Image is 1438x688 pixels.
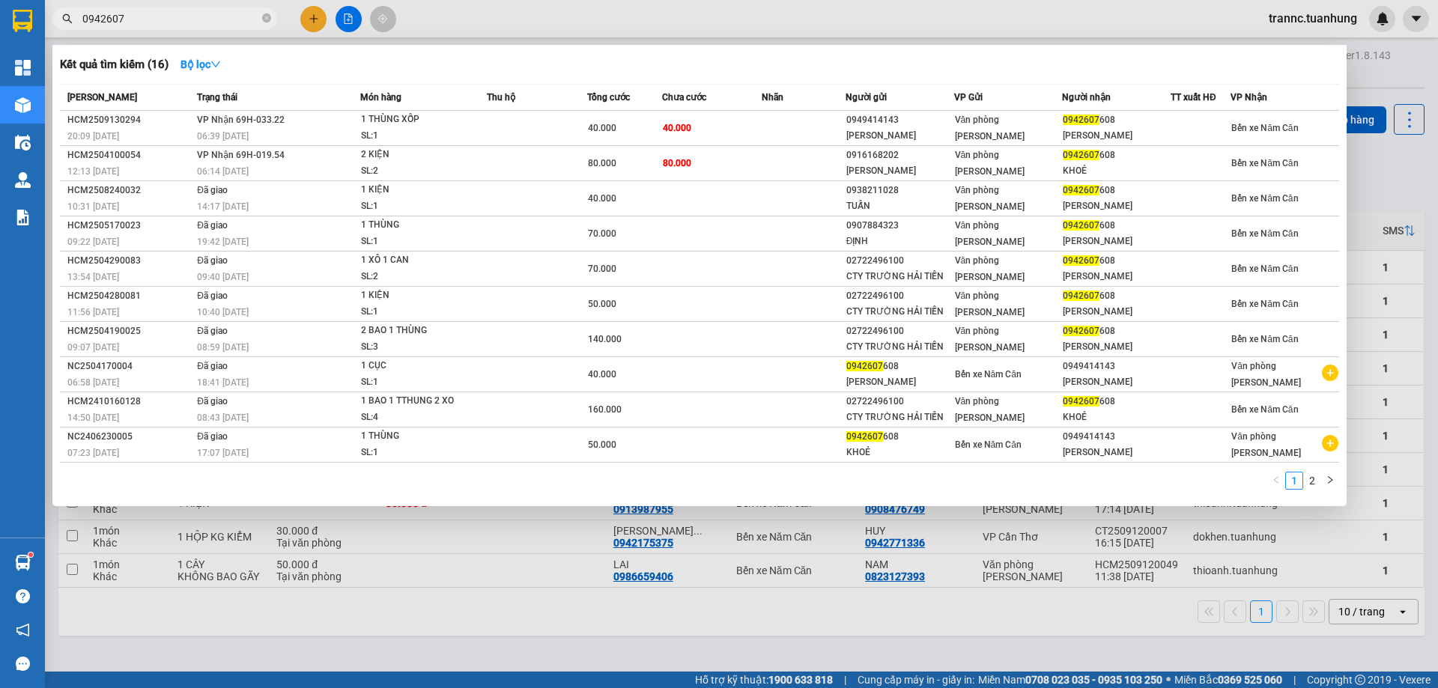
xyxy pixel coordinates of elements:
span: 40.000 [588,369,616,380]
span: 12:13 [DATE] [67,166,119,177]
div: 0949414143 [846,112,953,128]
div: [PERSON_NAME] [846,163,953,179]
span: Đã giao [197,290,228,301]
span: Trạng thái [197,92,237,103]
div: SL: 1 [361,128,473,144]
li: Next Page [1321,472,1339,490]
span: plus-circle [1322,365,1338,381]
a: 1 [1286,472,1302,489]
div: 608 [1063,288,1170,304]
div: [PERSON_NAME] [1063,374,1170,390]
span: Văn phòng [PERSON_NAME] [955,220,1025,247]
div: SL: 2 [361,163,473,180]
img: warehouse-icon [15,555,31,570]
span: 0942607 [1063,185,1099,195]
span: VP Nhận 69H-019.54 [197,150,285,160]
span: Bến xe Năm Căn [1231,228,1298,239]
span: 09:40 [DATE] [197,272,249,282]
div: 02722496100 [846,288,953,304]
div: 1 CỤC [361,358,473,374]
div: KHOẺ [1063,163,1170,179]
span: Văn phòng [PERSON_NAME] [955,115,1025,141]
span: Người nhận [1062,92,1111,103]
button: left [1267,472,1285,490]
img: warehouse-icon [15,172,31,188]
span: Bến xe Năm Căn [1231,123,1298,133]
div: 0907884323 [846,218,953,234]
span: 0942607 [846,361,883,371]
div: 1 THÙNG XỐP [361,112,473,128]
div: NC2406230005 [67,429,192,445]
strong: Bộ lọc [180,58,221,70]
div: SL: 1 [361,234,473,250]
div: 1 THÙNG [361,217,473,234]
div: 0949414143 [1063,359,1170,374]
div: [PERSON_NAME] [1063,269,1170,284]
span: 09:22 [DATE] [67,237,119,247]
span: Bến xe Năm Căn [955,439,1022,450]
div: [PERSON_NAME] [1063,234,1170,249]
span: right [1326,475,1335,484]
span: 0942607 [1063,290,1099,301]
span: VP Nhận 69H-033.22 [197,115,285,125]
div: 1 XÔ 1 CAN [361,252,473,269]
span: 06:58 [DATE] [67,377,119,388]
span: 20:09 [DATE] [67,131,119,141]
span: Đã giao [197,396,228,407]
span: close-circle [262,12,271,26]
span: 09:07 [DATE] [67,342,119,353]
span: 06:39 [DATE] [197,131,249,141]
span: notification [16,623,30,637]
div: HCM2508240032 [67,183,192,198]
button: right [1321,472,1339,490]
div: NC2504170004 [67,359,192,374]
span: Đã giao [197,255,228,266]
div: CTY TRƯỜNG HẢI TIẾN [846,410,953,425]
div: TUẤN [846,198,953,214]
span: Văn phòng [PERSON_NAME] [955,290,1025,317]
span: Món hàng [360,92,401,103]
div: 608 [1063,218,1170,234]
span: 10:31 [DATE] [67,201,119,212]
span: Bến xe Năm Căn [1231,158,1298,168]
h3: Kết quả tìm kiếm ( 16 ) [60,57,169,73]
div: SL: 2 [361,269,473,285]
span: Nhãn [762,92,783,103]
span: 13:54 [DATE] [67,272,119,282]
div: 1 THÙNG [361,428,473,445]
span: 40.000 [663,123,691,133]
span: 0942607 [1063,150,1099,160]
span: Bến xe Năm Căn [1231,299,1298,309]
li: 2 [1303,472,1321,490]
div: [PERSON_NAME] [846,374,953,390]
div: SL: 1 [361,198,473,215]
div: HCM2504290083 [67,253,192,269]
span: 11:56 [DATE] [67,307,119,317]
span: Bến xe Năm Căn [1231,404,1298,415]
span: 08:43 [DATE] [197,413,249,423]
span: 19:42 [DATE] [197,237,249,247]
div: 1 KIỆN [361,182,473,198]
span: close-circle [262,13,271,22]
button: Bộ lọcdown [169,52,233,76]
span: 10:40 [DATE] [197,307,249,317]
span: 14:17 [DATE] [197,201,249,212]
span: Đã giao [197,326,228,336]
span: left [1272,475,1281,484]
span: Đã giao [197,185,228,195]
sup: 1 [28,552,33,557]
div: 02722496100 [846,323,953,339]
span: 80.000 [663,158,691,168]
div: 608 [1063,253,1170,269]
div: HCM2504100054 [67,147,192,163]
div: 1 BAO 1 TTHUNG 2 XO [361,393,473,410]
span: 0942607 [1063,326,1099,336]
div: ĐỊNH [846,234,953,249]
div: HCM2509130294 [67,112,192,128]
span: Văn phòng [PERSON_NAME] [1231,431,1301,458]
span: [PERSON_NAME] [67,92,137,103]
span: Đã giao [197,220,228,231]
div: [PERSON_NAME] [1063,304,1170,320]
div: 608 [1063,323,1170,339]
div: CTY TRƯỜNG HẢI TIẾN [846,339,953,355]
